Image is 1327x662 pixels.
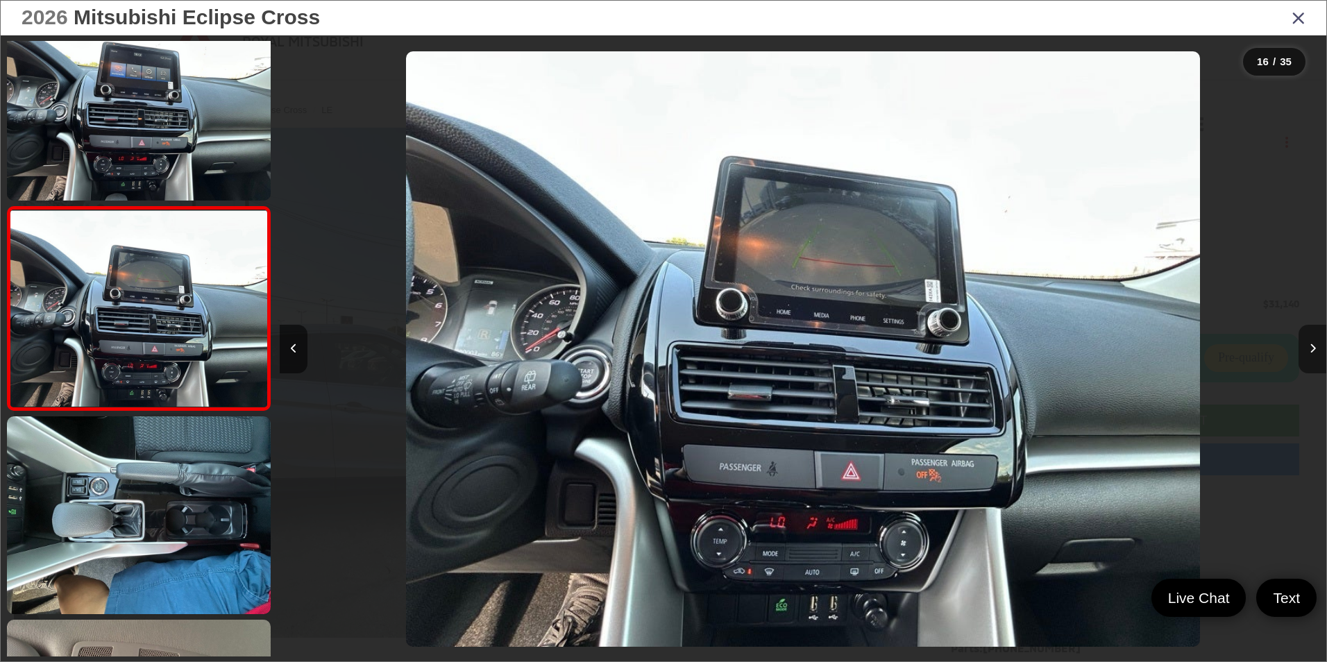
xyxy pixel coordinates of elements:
a: Live Chat [1151,579,1246,617]
img: 2026 Mitsubishi Eclipse Cross LE [8,210,269,407]
span: Text [1266,588,1307,607]
span: 16 [1257,56,1269,67]
img: 2026 Mitsubishi Eclipse Cross LE [406,51,1201,647]
button: Previous image [280,325,307,373]
a: Text [1256,579,1317,617]
span: Live Chat [1161,588,1237,607]
i: Close gallery [1292,8,1305,26]
img: 2026 Mitsubishi Eclipse Cross LE [4,414,273,616]
span: Mitsubishi Eclipse Cross [74,6,320,28]
span: / [1271,57,1277,67]
span: 2026 [22,6,68,28]
button: Next image [1299,325,1326,373]
div: 2026 Mitsubishi Eclipse Cross LE 15 [280,51,1326,647]
img: 2026 Mitsubishi Eclipse Cross LE [4,1,273,203]
span: 35 [1280,56,1292,67]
